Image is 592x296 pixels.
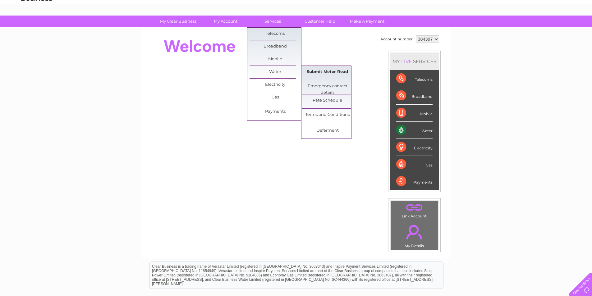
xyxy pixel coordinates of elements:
div: Gas [396,156,433,173]
div: MY SERVICES [390,52,439,70]
a: Telecoms [516,26,534,31]
a: Broadband [250,40,301,53]
div: Telecoms [396,70,433,87]
a: Log out [571,26,586,31]
a: Electricity [250,79,301,91]
a: Submit Meter Read [302,66,353,78]
a: Deferment [302,125,353,137]
div: LIVE [400,58,413,64]
a: Blog [538,26,547,31]
div: Payments [396,173,433,190]
a: . [392,221,437,243]
a: . [392,202,437,213]
td: My Details [390,220,438,250]
a: My Account [200,16,251,27]
a: Payments [250,106,301,118]
td: Account number [379,34,414,44]
a: Telecoms [250,28,301,40]
div: Mobile [396,105,433,122]
a: Terms and Conditions [302,109,353,121]
div: Electricity [396,139,433,156]
a: Rate Schedule [302,94,353,107]
a: Contact [551,26,566,31]
a: 0333 014 3131 [475,3,518,11]
a: Customer Help [294,16,346,27]
a: My Clear Business [153,16,204,27]
a: Water [483,26,494,31]
img: logo.png [21,16,53,35]
a: Make A Payment [342,16,393,27]
div: Clear Business is a trading name of Verastar Limited (registered in [GEOGRAPHIC_DATA] No. 3667643... [149,3,443,30]
a: Energy [498,26,512,31]
div: Broadband [396,87,433,104]
a: Mobile [250,53,301,66]
a: Water [250,66,301,78]
a: Services [247,16,298,27]
div: Water [396,122,433,139]
a: Gas [250,91,301,104]
a: Emergency contact details [302,80,353,93]
td: Link Account [390,200,438,220]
